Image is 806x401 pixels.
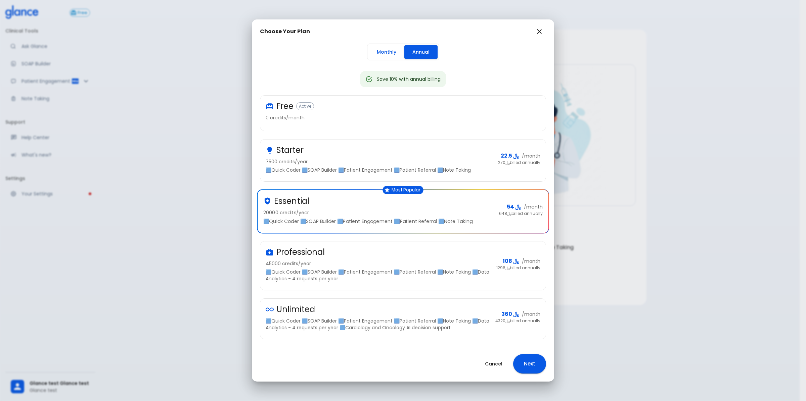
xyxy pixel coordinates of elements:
[266,269,491,282] p: 🟦Quick Coder 🟦SOAP Builder 🟦Patient Engagement 🟦Patient Referral 🟦Note Taking 🟦Data Analytics - 4...
[266,114,535,121] p: 0 credits/month
[404,45,438,59] button: Annual
[495,318,540,324] span: ﷼ 4320 billed annually
[266,158,493,165] p: 7500 credits/year
[389,187,423,192] span: Most Popular
[276,247,325,257] h3: Professional
[297,104,314,109] span: Active
[266,167,493,173] p: 🟦Quick Coder 🟦SOAP Builder 🟦Patient Engagement 🟦Patient Referral 🟦Note Taking
[276,101,294,112] h3: Free
[501,153,519,159] span: ﷼ 22.5
[369,45,404,59] button: Monthly
[503,258,519,265] span: ﷼ 108
[266,260,491,267] p: 45000 credits/year
[266,318,490,331] p: 🟦Quick Coder 🟦SOAP Builder 🟦Patient Engagement 🟦Patient Referral 🟦Note Taking 🟦Data Analytics - 4...
[377,73,441,85] div: Save 10% with annual billing
[513,354,546,374] button: Next
[507,203,521,210] span: ﷼ 54
[496,265,540,271] span: ﷼ 1296 billed annually
[498,159,540,166] span: ﷼ 270 billed annually
[499,210,543,217] span: ﷼ 648 billed annually
[522,258,540,265] p: /month
[274,195,309,207] h3: Essential
[477,357,510,371] button: Cancel
[263,218,493,224] p: 🟦Quick Coder 🟦SOAP Builder 🟦Patient Engagement 🟦Patient Referral 🟦Note Taking
[501,311,519,318] span: ﷼ 360
[263,209,493,216] p: 20000 credits/year
[524,203,543,210] p: /month
[276,304,315,315] h3: Unlimited
[276,145,304,156] h3: Starter
[260,28,310,35] h2: Choose Your Plan
[522,153,540,159] p: /month
[522,311,540,318] p: /month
